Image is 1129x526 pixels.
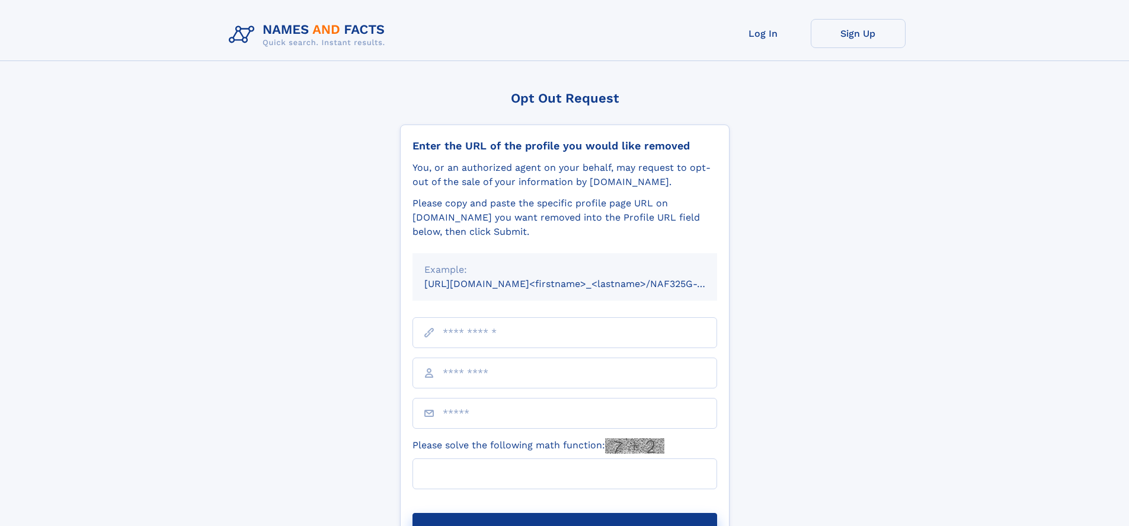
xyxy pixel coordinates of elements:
[412,196,717,239] div: Please copy and paste the specific profile page URL on [DOMAIN_NAME] you want removed into the Pr...
[224,19,395,51] img: Logo Names and Facts
[412,139,717,152] div: Enter the URL of the profile you would like removed
[412,438,664,454] label: Please solve the following math function:
[424,278,740,289] small: [URL][DOMAIN_NAME]<firstname>_<lastname>/NAF325G-xxxxxxxx
[400,91,730,106] div: Opt Out Request
[424,263,705,277] div: Example:
[811,19,906,48] a: Sign Up
[716,19,811,48] a: Log In
[412,161,717,189] div: You, or an authorized agent on your behalf, may request to opt-out of the sale of your informatio...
